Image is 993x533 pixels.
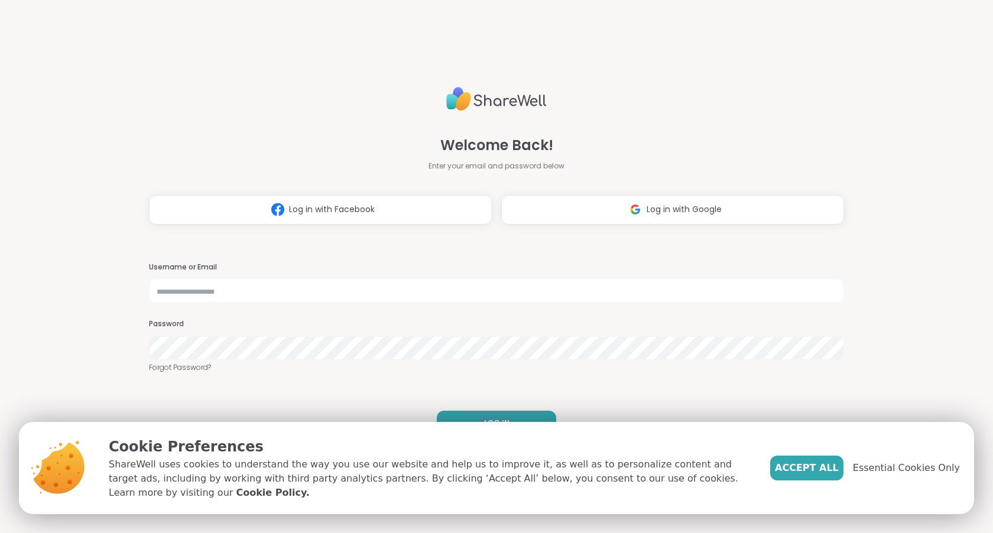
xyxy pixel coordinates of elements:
[236,486,309,500] a: Cookie Policy.
[770,456,843,480] button: Accept All
[109,436,751,457] p: Cookie Preferences
[440,135,553,156] span: Welcome Back!
[437,411,556,435] button: LOG IN
[149,362,844,373] a: Forgot Password?
[149,262,844,272] h3: Username or Email
[501,195,844,225] button: Log in with Google
[624,199,647,220] img: ShareWell Logomark
[775,461,839,475] span: Accept All
[484,418,510,428] span: LOG IN
[149,319,844,329] h3: Password
[289,203,375,216] span: Log in with Facebook
[429,161,564,171] span: Enter your email and password below
[109,457,751,500] p: ShareWell uses cookies to understand the way you use our website and help us to improve it, as we...
[149,195,492,225] button: Log in with Facebook
[446,82,547,116] img: ShareWell Logo
[647,203,722,216] span: Log in with Google
[267,199,289,220] img: ShareWell Logomark
[853,461,960,475] span: Essential Cookies Only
